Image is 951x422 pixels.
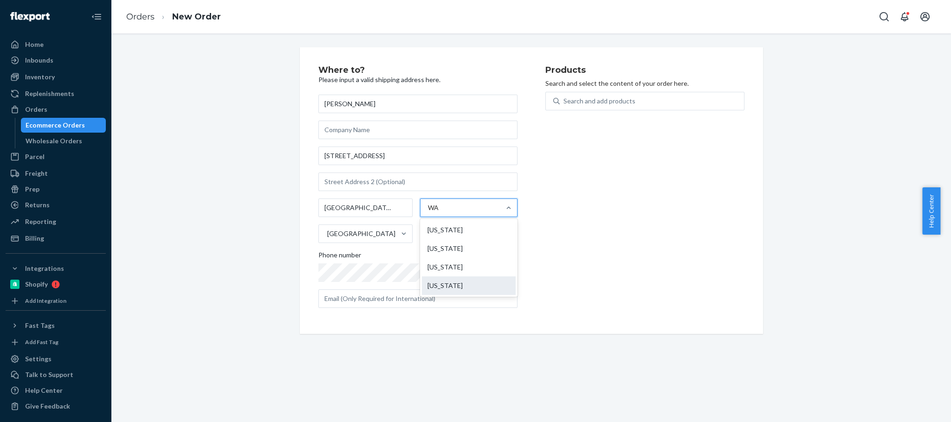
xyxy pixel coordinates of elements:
[318,75,518,84] p: Please input a valid shipping address here.
[25,264,64,273] div: Integrations
[25,40,44,49] div: Home
[6,261,106,276] button: Integrations
[25,354,52,364] div: Settings
[26,121,85,130] div: Ecommerce Orders
[26,136,82,146] div: Wholesale Orders
[422,258,516,276] div: [US_STATE]
[10,12,50,21] img: Flexport logo
[25,56,53,65] div: Inbounds
[25,280,48,289] div: Shopify
[25,217,56,226] div: Reporting
[25,321,55,330] div: Fast Tags
[25,297,66,305] div: Add Integration
[119,3,228,31] ol: breadcrumbs
[545,66,744,75] h2: Products
[922,187,940,235] button: Help Center
[318,66,518,75] h2: Where to?
[6,231,106,246] a: Billing
[25,234,44,243] div: Billing
[25,386,63,395] div: Help Center
[422,239,516,258] div: [US_STATE]
[6,182,106,197] a: Prep
[6,295,106,307] a: Add Integration
[6,399,106,414] button: Give Feedback
[563,96,635,106] div: Search and add products
[25,72,55,82] div: Inventory
[6,102,106,117] a: Orders
[25,185,39,194] div: Prep
[916,7,934,26] button: Open account menu
[25,89,74,98] div: Replenishments
[327,229,395,238] div: [GEOGRAPHIC_DATA]
[25,152,45,161] div: Parcel
[6,352,106,366] a: Settings
[6,198,106,212] a: Returns
[126,12,155,22] a: Orders
[6,70,106,84] a: Inventory
[318,147,518,165] input: Street Address
[25,402,70,411] div: Give Feedback
[6,166,106,181] a: Freight
[6,383,106,398] a: Help Center
[6,86,106,101] a: Replenishments
[172,12,221,22] a: New Order
[6,277,106,292] a: Shopify
[6,53,106,68] a: Inbounds
[6,367,106,382] a: Talk to Support
[87,7,106,26] button: Close Navigation
[318,95,518,113] input: First & Last Name
[875,7,893,26] button: Open Search Box
[6,37,106,52] a: Home
[21,134,106,148] a: Wholesale Orders
[6,318,106,333] button: Fast Tags
[318,173,518,191] input: Street Address 2 (Optional)
[318,121,518,139] input: Company Name
[895,7,914,26] button: Open notifications
[428,203,441,212] input: [US_STATE][US_STATE][US_STATE][US_STATE]
[25,200,50,210] div: Returns
[318,289,518,308] input: Email (Only Required for International)
[21,118,106,133] a: Ecommerce Orders
[25,338,58,346] div: Add Fast Tag
[422,276,516,295] div: [US_STATE]
[6,214,106,229] a: Reporting
[25,105,47,114] div: Orders
[318,250,361,263] span: Phone number
[25,169,48,178] div: Freight
[6,337,106,348] a: Add Fast Tag
[422,221,516,239] div: [US_STATE]
[318,198,413,217] input: City
[545,79,744,88] p: Search and select the content of your order here.
[6,149,106,164] a: Parcel
[326,229,327,238] input: [GEOGRAPHIC_DATA]
[25,370,73,379] div: Talk to Support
